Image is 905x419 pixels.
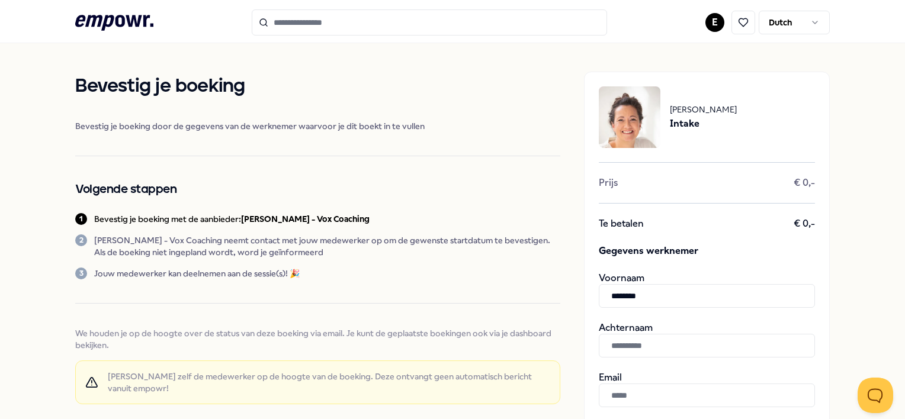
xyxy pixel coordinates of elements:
span: € 0,- [794,218,815,230]
span: Prijs [599,177,618,189]
div: Email [599,372,815,407]
span: [PERSON_NAME] [670,103,737,116]
span: Bevestig je boeking door de gegevens van de werknemer waarvoor je dit boekt in te vullen [75,120,560,132]
div: 3 [75,267,87,279]
b: [PERSON_NAME] - Vox Coaching [241,214,370,224]
button: E [705,13,724,32]
img: package image [599,86,660,148]
div: 2 [75,234,87,246]
span: Intake [670,116,737,131]
span: We houden je op de hoogte over de status van deze boeking via email. Je kunt de geplaatste boekin... [75,327,560,351]
input: Search for products, categories or subcategories [252,9,607,36]
h2: Volgende stappen [75,180,560,199]
p: Bevestig je boeking met de aanbieder: [94,213,370,225]
p: [PERSON_NAME] - Vox Coaching neemt contact met jouw medewerker op om de gewenste startdatum te be... [94,234,560,258]
div: Achternaam [599,322,815,357]
span: € 0,- [794,177,815,189]
span: Gegevens werknemer [599,244,815,258]
iframe: Help Scout Beacon - Open [858,378,893,413]
p: Jouw medewerker kan deelnemen aan de sessie(s)! 🎉 [94,267,300,279]
h1: Bevestig je boeking [75,72,560,101]
div: Voornaam [599,272,815,308]
span: Te betalen [599,218,644,230]
div: 1 [75,213,87,225]
span: [PERSON_NAME] zelf de medewerker op de hoogte van de boeking. Deze ontvangt geen automatisch beri... [108,370,550,394]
